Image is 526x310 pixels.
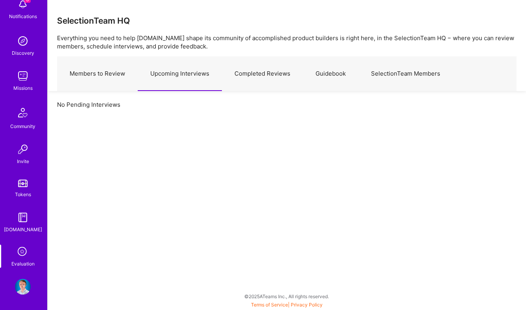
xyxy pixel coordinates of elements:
span: | [251,302,323,308]
div: Missions [13,84,33,92]
img: Invite [15,141,31,157]
a: Privacy Policy [291,302,323,308]
img: discovery [15,33,31,49]
img: User Avatar [15,279,31,295]
img: tokens [18,180,28,187]
a: Upcoming Interviews [138,57,222,91]
a: Members to Review [57,57,138,91]
div: Invite [17,157,29,165]
div: Tokens [15,190,31,199]
div: [DOMAIN_NAME] [4,225,42,234]
img: guide book [15,210,31,225]
a: Completed Reviews [222,57,303,91]
img: Community [13,103,32,122]
a: Guidebook [303,57,358,91]
div: Discovery [12,49,34,57]
a: Terms of Service [251,302,288,308]
img: teamwork [15,68,31,84]
div: Evaluation [11,260,35,268]
div: No Pending Interviews [48,91,526,128]
h3: SelectionTeam HQ [57,16,130,26]
div: © 2025 ATeams Inc., All rights reserved. [47,286,526,306]
div: Notifications [9,12,37,20]
div: Community [10,122,35,130]
p: Everything you need to help [DOMAIN_NAME] shape its community of accomplished product builders is... [57,34,517,50]
i: icon SelectionTeam [15,245,30,260]
a: SelectionTeam Members [358,57,453,91]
